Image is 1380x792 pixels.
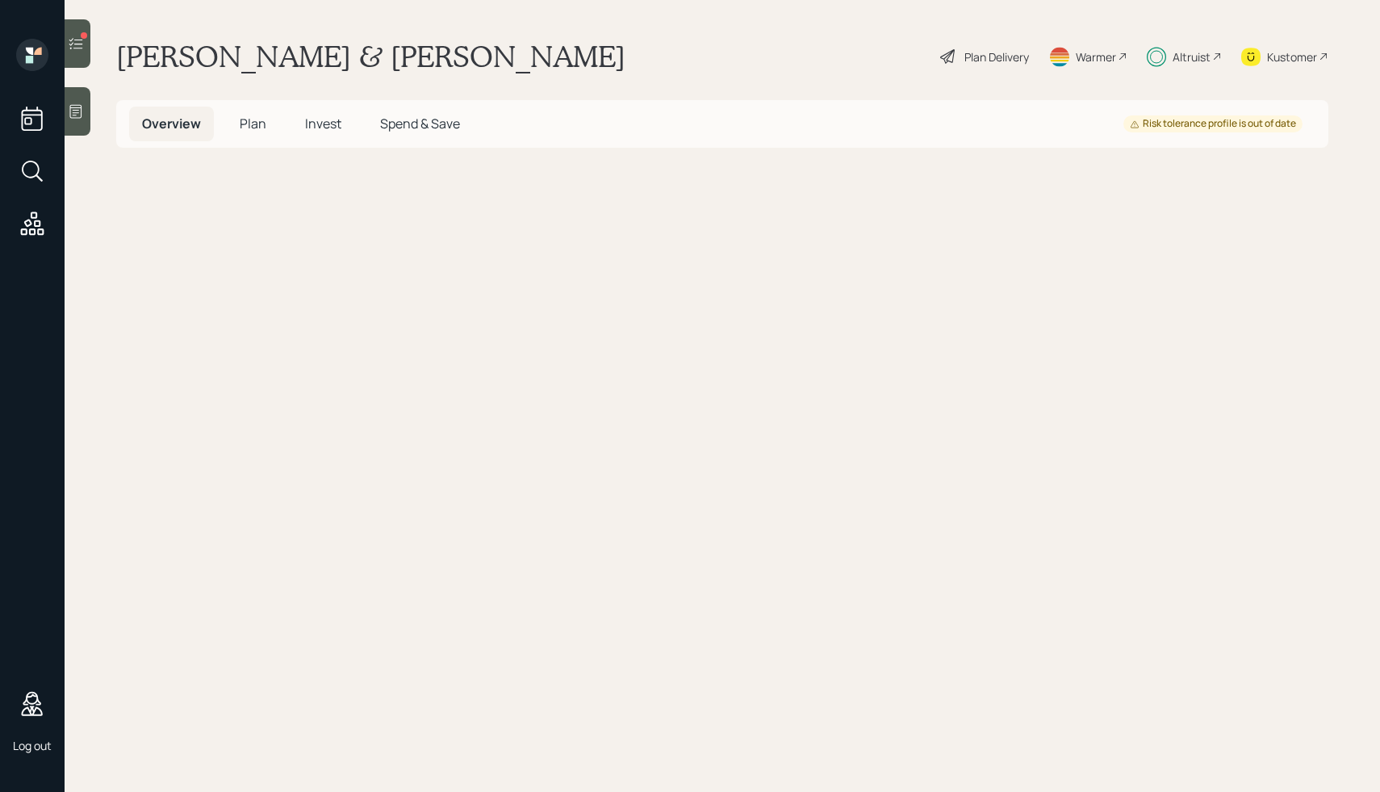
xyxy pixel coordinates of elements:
[240,115,266,132] span: Plan
[1267,48,1317,65] div: Kustomer
[305,115,341,132] span: Invest
[1130,117,1296,131] div: Risk tolerance profile is out of date
[142,115,201,132] span: Overview
[13,738,52,753] div: Log out
[964,48,1029,65] div: Plan Delivery
[1076,48,1116,65] div: Warmer
[116,39,625,74] h1: [PERSON_NAME] & [PERSON_NAME]
[1173,48,1211,65] div: Altruist
[380,115,460,132] span: Spend & Save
